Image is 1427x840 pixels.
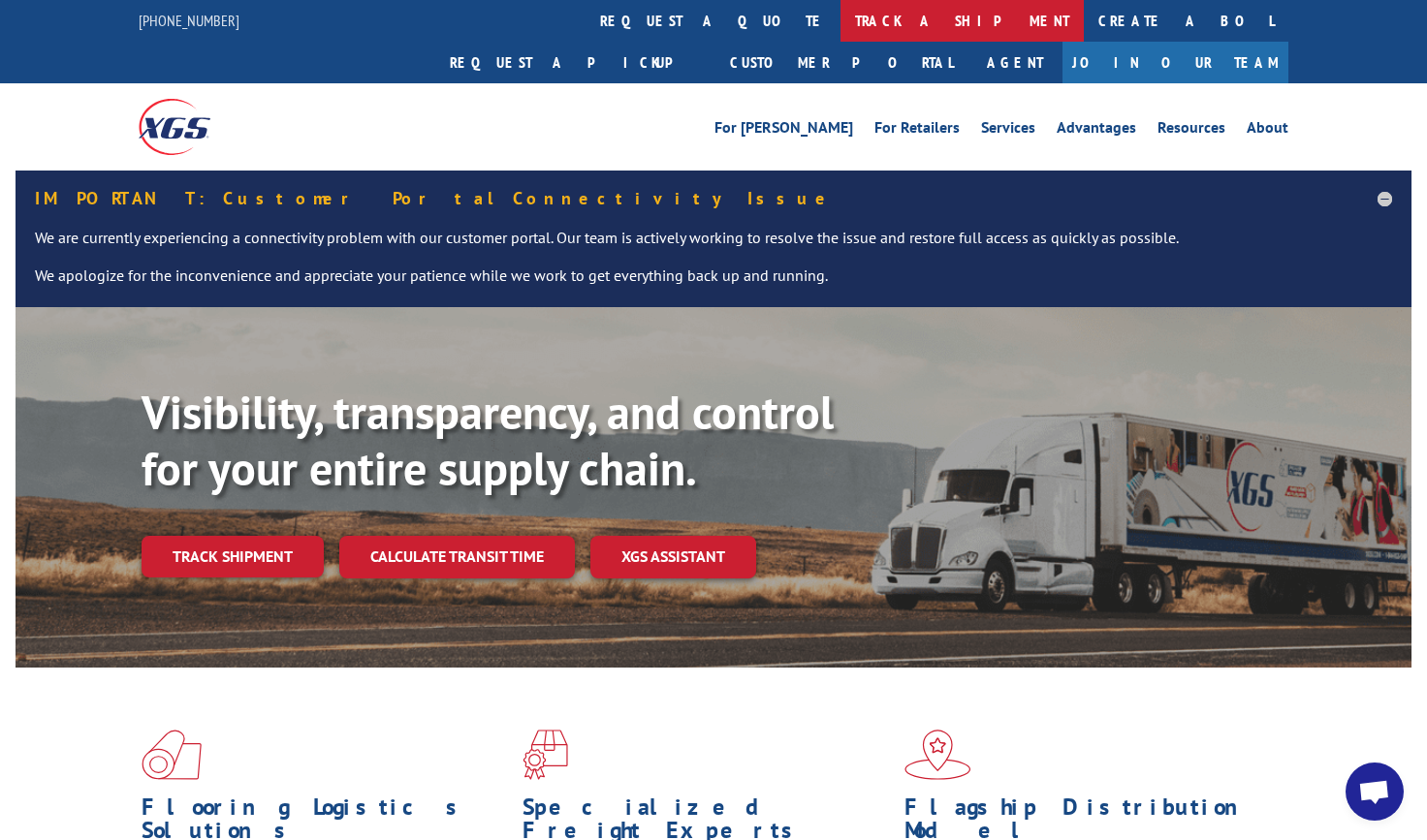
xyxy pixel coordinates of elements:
[1247,120,1288,141] a: About
[35,227,1392,265] p: We are currently experiencing a connectivity problem with our customer portal. Our team is active...
[874,120,960,141] a: For Retailers
[523,730,568,780] img: xgs-icon-focused-on-flooring-red
[142,382,834,498] b: Visibility, transparency, and control for your entire supply chain.
[967,42,1062,83] a: Agent
[1157,120,1225,141] a: Resources
[714,120,853,141] a: For [PERSON_NAME]
[435,42,715,83] a: Request a pickup
[1062,42,1288,83] a: Join Our Team
[142,536,324,576] a: Track shipment
[715,42,967,83] a: Customer Portal
[35,264,1392,288] p: We apologize for the inconvenience and appreciate your patience while we work to get everything b...
[142,730,202,780] img: xgs-icon-total-supply-chain-intelligence-red
[1057,120,1136,141] a: Advantages
[590,536,756,577] a: XGS ASSISTANT
[981,120,1035,141] a: Services
[1346,762,1404,821] div: Open chat
[139,11,239,30] a: [PHONE_NUMBER]
[339,536,575,577] a: Calculate transit time
[904,730,971,780] img: xgs-icon-flagship-distribution-model-red
[35,190,1392,207] h5: IMPORTANT: Customer Portal Connectivity Issue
